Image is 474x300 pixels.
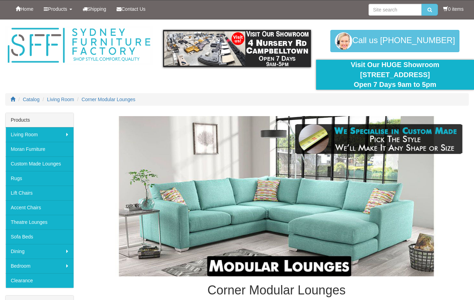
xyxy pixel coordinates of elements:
[321,60,469,90] div: Visit Our HUGE Showroom [STREET_ADDRESS] Open 7 Days 9am to 5pm
[6,229,74,244] a: Sofa Beds
[369,4,422,16] input: Site search
[6,113,74,127] div: Products
[48,6,67,12] span: Products
[77,0,112,18] a: Shipping
[10,0,39,18] a: Home
[6,171,74,186] a: Rugs
[6,215,74,229] a: Theatre Lounges
[443,6,464,13] li: 0 items
[6,142,74,156] a: Moran Furniture
[111,0,151,18] a: Contact Us
[6,127,74,142] a: Living Room
[39,0,77,18] a: Products
[5,26,153,65] img: Sydney Furniture Factory
[163,30,311,67] img: showroom.gif
[6,244,74,259] a: Dining
[84,283,469,297] h1: Corner Modular Lounges
[84,116,469,277] img: Corner Modular Lounges
[82,97,135,102] a: Corner Modular Lounges
[121,6,145,12] span: Contact Us
[6,259,74,273] a: Bedroom
[23,97,40,102] a: Catalog
[6,200,74,215] a: Accent Chairs
[6,273,74,288] a: Clearance
[20,6,33,12] span: Home
[87,6,107,12] span: Shipping
[6,186,74,200] a: Lift Chairs
[6,156,74,171] a: Custom Made Lounges
[47,97,74,102] a: Living Room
